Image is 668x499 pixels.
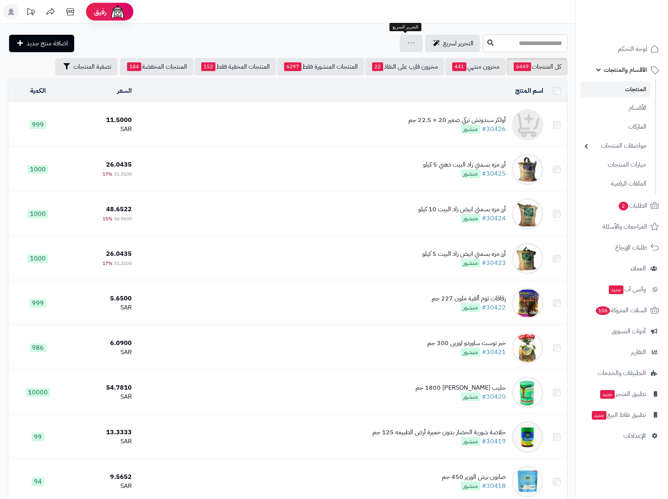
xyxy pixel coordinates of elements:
a: المنتجات المخفضة184 [120,58,193,75]
span: 26.0435 [106,249,132,259]
span: الطلبات [618,200,647,211]
img: أرز مزه بسمتي زاد البيت ذهبي 5 كيلو [512,154,543,185]
span: 48.6522 [106,204,132,214]
img: أرز مزه بسمتي ابيض زاد البيت 10 كيلو [512,198,543,230]
a: التحرير لسريع [425,35,480,52]
div: 6.0900 [70,339,132,348]
div: 11.5000 [70,116,132,125]
span: منشور [461,437,480,446]
span: اضافة منتج جديد [26,39,68,48]
span: 99 [32,433,44,441]
a: مواصفات المنتجات [580,137,650,154]
a: الملفات الرقمية [580,175,650,192]
img: رقاقات ثوم ألفية ملون 227 جم [512,287,543,319]
span: تطبيق المتجر [599,388,646,400]
a: السعر [117,86,132,96]
img: حليب بامجلي 1800 جم [512,377,543,408]
span: المراجعات والأسئلة [603,221,647,232]
span: تطبيق نقاط البيع [591,409,646,420]
div: التحرير السريع [389,23,421,32]
span: جديد [609,285,623,294]
a: السلات المتروكة106 [580,301,663,320]
span: 1000 [28,254,48,263]
a: الكمية [30,86,46,96]
a: الماركات [580,118,650,135]
a: طلبات الإرجاع [580,238,663,257]
span: التقارير [631,347,646,358]
span: جديد [592,411,606,420]
span: 2 [619,202,628,210]
div: أولكر سندوتش تركي صغير 20 × 22.5 جم [408,116,506,125]
span: 184 [127,62,141,71]
div: 9.5652 [70,473,132,482]
a: مخزون قارب على النفاذ22 [365,58,444,75]
div: SAR [70,303,132,312]
span: منشور [461,303,480,312]
span: 999 [30,120,46,129]
span: جديد [600,390,615,399]
div: صابون برش الوزير 450 جم [442,473,506,482]
a: اضافة منتج جديد [9,35,74,52]
span: الأقسام والمنتجات [604,64,647,75]
a: #30424 [482,214,506,223]
a: #30418 [482,481,506,491]
span: رفيق [94,7,107,17]
img: خلاصة شوربة الخضار بدون خميرة أرض الطبيعه 125 جم [512,421,543,453]
a: #30421 [482,347,506,357]
a: #30426 [482,124,506,134]
span: طلبات الإرجاع [615,242,647,253]
a: خيارات المنتجات [580,156,650,173]
a: اسم المنتج [515,86,543,96]
div: 54.7810 [70,383,132,392]
span: 10000 [26,388,50,397]
span: 31.3100 [114,260,132,267]
span: 56.9600 [114,215,132,222]
img: خبز توست ساوردو لوزين 300 جم [512,332,543,364]
div: SAR [70,348,132,357]
span: 106 [596,306,610,315]
a: الطلبات2 [580,196,663,215]
a: #30419 [482,437,506,446]
img: logo-2.png [614,6,661,23]
span: الإعدادات [623,430,646,441]
button: تصفية المنتجات [55,58,118,75]
div: حليب [PERSON_NAME] 1800 جم [415,383,506,392]
div: 13.3333 [70,428,132,437]
span: 152 [201,62,215,71]
span: 6297 [284,62,301,71]
a: المنتجات المخفية فقط152 [194,58,276,75]
a: مخزون منتهي441 [445,58,506,75]
span: منشور [461,259,480,267]
span: تصفية المنتجات [73,62,111,71]
span: 6449 [514,62,531,71]
span: 441 [452,62,466,71]
span: العملاء [631,263,646,274]
span: 17% [103,171,112,178]
div: SAR [70,437,132,446]
img: ai-face.png [110,4,125,20]
span: أدوات التسويق [612,326,646,337]
span: 26.0435 [106,160,132,169]
span: 1000 [28,210,48,218]
span: 1000 [28,165,48,174]
span: منشور [461,348,480,356]
span: منشور [461,169,480,178]
div: أرز مزه بسمتي زاد البيت ذهبي 5 كيلو [423,160,506,169]
a: المراجعات والأسئلة [580,217,663,236]
a: المنتجات المنشورة فقط6297 [277,58,364,75]
a: الأقسام [580,99,650,116]
a: العملاء [580,259,663,278]
span: 15% [103,215,112,222]
img: أرز مزه بسمتي ابيض زاد البيت 5 كيلو [512,243,543,274]
span: منشور [461,392,480,401]
a: #30423 [482,258,506,268]
a: #30425 [482,169,506,178]
span: منشور [461,482,480,490]
span: 31.3100 [114,171,132,178]
a: #30420 [482,392,506,401]
img: أولكر سندوتش تركي صغير 20 × 22.5 جم [512,109,543,141]
span: 17% [103,260,112,267]
span: وآتس آب [608,284,646,295]
a: تحديثات المنصة [21,4,41,22]
a: أدوات التسويق [580,322,663,341]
